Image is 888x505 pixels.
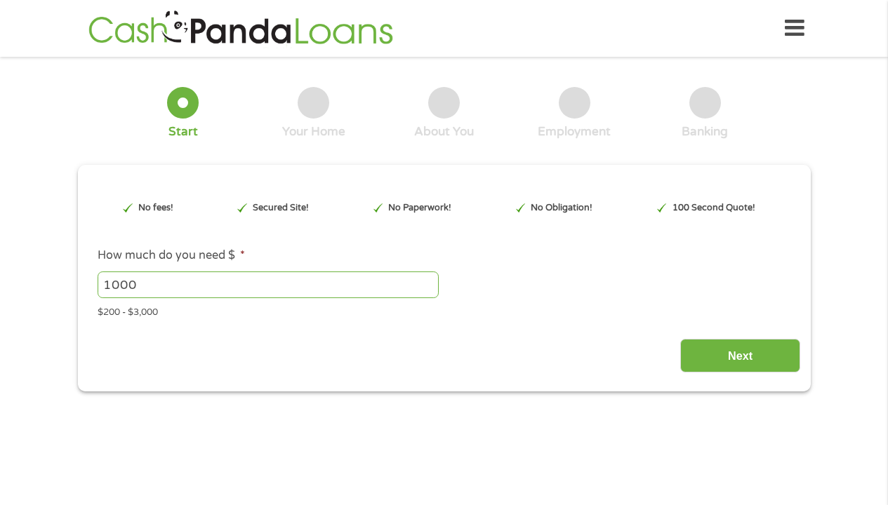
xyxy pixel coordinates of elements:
p: 100 Second Quote! [672,201,755,215]
div: About You [414,124,474,140]
div: Your Home [282,124,345,140]
div: $200 - $3,000 [98,301,790,320]
label: How much do you need $ [98,248,245,263]
p: No Obligation! [531,201,592,215]
img: GetLoanNow Logo [84,8,397,48]
div: Banking [682,124,728,140]
input: Next [680,339,800,373]
p: No Paperwork! [388,201,451,215]
div: Employment [538,124,611,140]
div: Start [168,124,198,140]
p: No fees! [138,201,173,215]
p: Secured Site! [253,201,309,215]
